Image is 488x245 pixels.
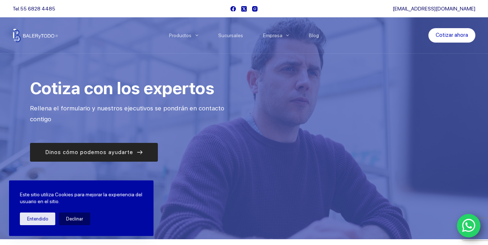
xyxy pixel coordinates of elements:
[457,214,481,238] a: WhatsApp
[30,105,226,123] span: Rellena el formulario y nuestros ejecutivos se pondrán en contacto contigo
[30,78,214,98] span: Cotiza con los expertos
[59,213,90,225] button: Declinar
[13,29,58,42] img: Balerytodo
[20,213,55,225] button: Entendido
[45,148,133,157] span: Dinos cómo podemos ayudarte
[13,6,55,12] span: Tel.
[241,6,247,12] a: X (Twitter)
[252,6,258,12] a: Instagram
[20,191,143,205] p: Este sitio utiliza Cookies para mejorar la experiencia del usuario en el sitio.
[30,143,158,162] a: Dinos cómo podemos ayudarte
[230,6,236,12] a: Facebook
[159,17,329,53] nav: Menu Principal
[393,6,475,12] a: [EMAIL_ADDRESS][DOMAIN_NAME]
[20,6,55,12] a: 55 6828 4485
[428,28,475,43] a: Cotizar ahora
